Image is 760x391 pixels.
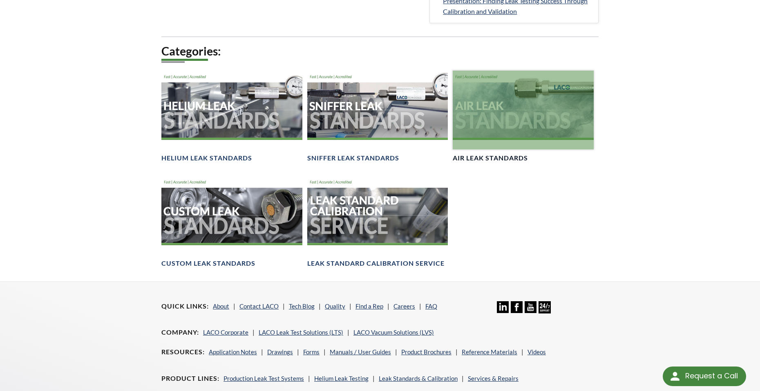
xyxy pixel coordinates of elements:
[353,329,434,336] a: LACO Vacuum Solutions (LVS)
[161,176,302,268] a: Customer Leak Standards headerCustom Leak Standards
[161,374,219,383] h4: Product Lines
[401,348,452,355] a: Product Brochures
[161,44,599,59] h2: Categories:
[425,302,437,310] a: FAQ
[203,329,248,336] a: LACO Corporate
[453,154,528,162] h4: Air Leak Standards
[325,302,345,310] a: Quality
[239,302,279,310] a: Contact LACO
[161,328,199,337] h4: Company
[161,348,205,356] h4: Resources
[289,302,315,310] a: Tech Blog
[393,302,415,310] a: Careers
[314,375,369,382] a: Helium Leak Testing
[161,71,302,163] a: Helium Leak Standards headerHelium Leak Standards
[161,154,252,162] h4: Helium Leak Standards
[259,329,343,336] a: LACO Leak Test Solutions (LTS)
[303,348,320,355] a: Forms
[307,259,445,268] h4: Leak Standard Calibration Service
[161,259,255,268] h4: Custom Leak Standards
[307,176,448,268] a: Leak Standard Calibration Service headerLeak Standard Calibration Service
[355,302,383,310] a: Find a Rep
[663,367,746,386] div: Request a Call
[307,71,448,163] a: Sniffer Leak Standards headerSniffer Leak Standards
[668,370,682,383] img: round button
[161,302,209,311] h4: Quick Links
[528,348,546,355] a: Videos
[379,375,458,382] a: Leak Standards & Calibration
[224,375,304,382] a: Production Leak Test Systems
[539,301,550,313] img: 24/7 Support Icon
[213,302,229,310] a: About
[685,367,738,385] div: Request a Call
[453,71,594,163] a: Air Leak Standards headerAir Leak Standards
[330,348,391,355] a: Manuals / User Guides
[267,348,293,355] a: Drawings
[468,375,519,382] a: Services & Repairs
[209,348,257,355] a: Application Notes
[539,307,550,315] a: 24/7 Support
[307,154,399,162] h4: Sniffer Leak Standards
[462,348,517,355] a: Reference Materials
